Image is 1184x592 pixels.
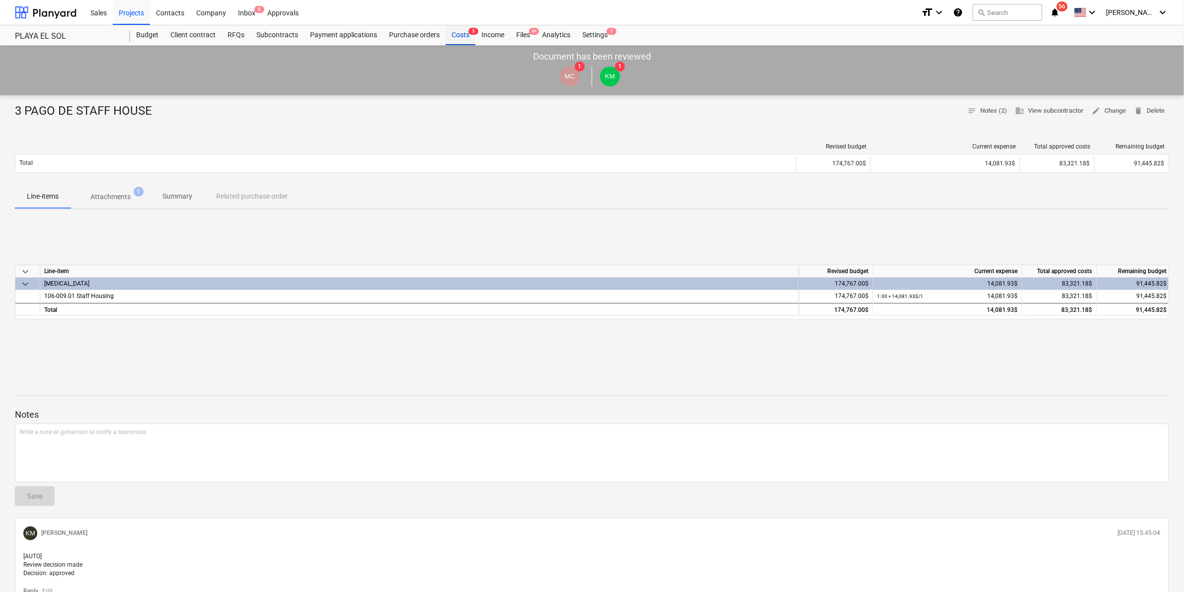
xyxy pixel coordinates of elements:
[1099,143,1165,150] div: Remaining budget
[977,8,985,16] span: search
[973,4,1042,21] button: Search
[1088,103,1130,119] button: Change
[575,62,585,72] span: 1
[25,529,35,537] span: KM
[615,62,625,72] span: 1
[1023,303,1097,315] div: 83,321.18$
[19,159,33,167] p: Total
[510,25,536,45] a: Files9+
[1118,529,1161,537] p: [DATE] 15:45:04
[304,25,383,45] a: Payment applications
[250,25,304,45] a: Subcontracts
[40,265,799,278] div: Line-item
[800,143,867,150] div: Revised budget
[576,25,614,45] a: Settings1
[1134,160,1165,167] span: 91,445.82$
[1023,265,1097,278] div: Total approved costs
[968,106,977,115] span: notes
[1106,8,1156,16] span: [PERSON_NAME]
[41,529,87,537] p: [PERSON_NAME]
[1057,1,1068,11] span: 56
[254,6,264,13] span: 8
[222,25,250,45] a: RFQs
[1087,6,1099,18] i: keyboard_arrow_down
[1062,293,1093,299] span: 83,321.18$
[19,278,31,290] span: keyboard_arrow_down
[1012,103,1088,119] button: View subcontractor
[446,25,475,45] a: Costs3
[1157,6,1169,18] i: keyboard_arrow_down
[40,303,799,315] div: Total
[1097,265,1172,278] div: Remaining budget
[1016,106,1025,115] span: business
[1134,106,1143,115] span: delete
[953,6,963,18] i: Knowledge base
[1134,105,1165,117] span: Delete
[475,25,510,45] a: Income
[90,192,131,202] p: Attachments
[964,103,1012,119] button: Notes (2)
[469,28,478,35] span: 3
[1092,105,1126,117] span: Change
[600,67,620,86] div: kristin morales
[23,526,37,540] div: kristin morales
[799,290,873,302] div: 174,767.00$
[27,191,59,202] p: Line-items
[1097,303,1172,315] div: 91,445.82$
[799,303,873,315] div: 174,767.00$
[44,293,114,299] span: 106-009.01 Staff Housing
[933,6,945,18] i: keyboard_arrow_down
[1137,293,1167,299] span: 91,445.82$
[877,304,1018,316] div: 14,081.93$
[164,25,222,45] a: Client contract
[877,290,1018,302] div: 14,081.93$
[134,187,144,197] span: 1
[529,28,539,35] span: 9+
[1130,103,1169,119] button: Delete
[1050,6,1060,18] i: notifications
[605,73,615,80] span: KM
[383,25,446,45] a: Purchase orders
[162,191,192,202] p: Summary
[15,103,160,119] div: 3 PAGO DE STAFF HOUSE
[536,25,576,45] a: Analytics
[877,278,1018,290] div: 14,081.93$
[576,25,614,45] div: Settings
[510,25,536,45] div: Files
[877,294,924,299] small: 1.00 × 14,081.93$ / 1
[1134,544,1184,592] iframe: Chat Widget
[44,278,794,290] div: CAPEX
[1024,143,1091,150] div: Total approved costs
[796,155,870,171] div: 174,767.00$
[799,278,873,290] div: 174,767.00$
[533,51,651,63] p: Document has been reviewed
[15,31,118,42] div: PLAYA EL SOL
[446,25,475,45] div: Costs
[130,25,164,45] a: Budget
[875,160,1016,167] div: 14,081.93$
[1092,106,1101,115] span: edit
[921,6,933,18] i: format_size
[19,266,31,278] span: keyboard_arrow_down
[23,553,82,577] span: [AUTO] Review decision made Decision: approved
[1016,105,1084,117] span: View subcontractor
[875,143,1016,150] div: Current expense
[15,409,1169,421] p: Notes
[1020,155,1094,171] div: 83,321.18$
[799,265,873,278] div: Revised budget
[560,67,580,86] div: Mareliz Chi
[1097,278,1172,290] div: 91,445.82$
[968,105,1008,117] span: Notes (2)
[607,28,617,35] span: 1
[873,265,1023,278] div: Current expense
[565,73,575,80] span: MC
